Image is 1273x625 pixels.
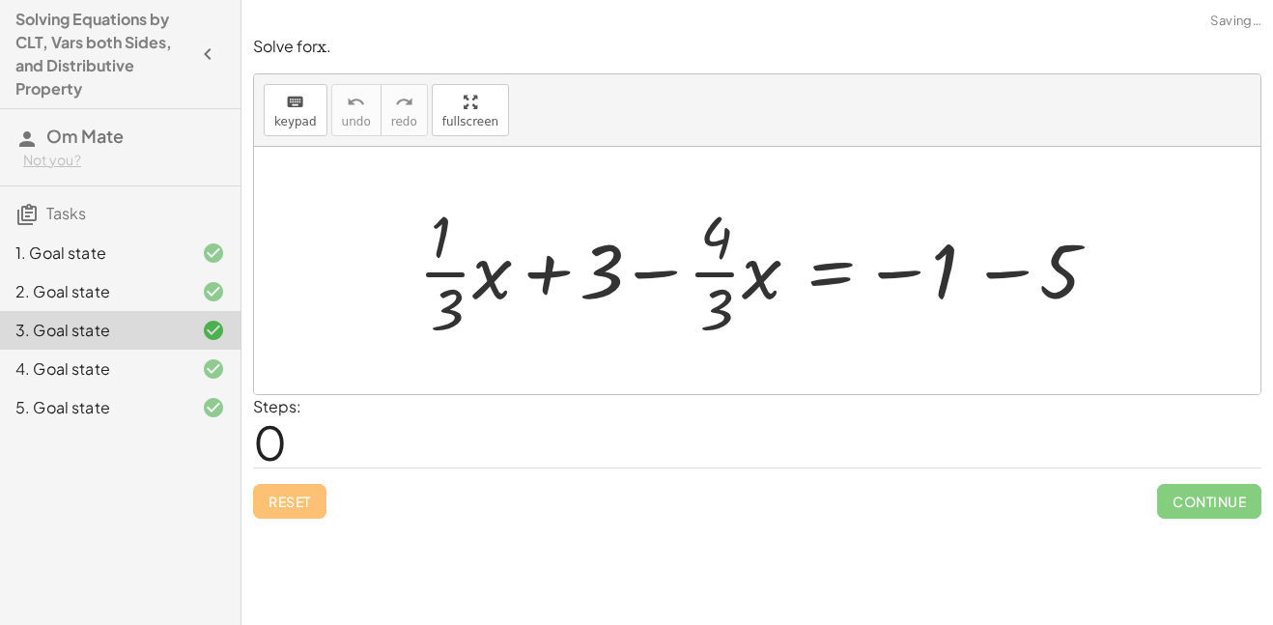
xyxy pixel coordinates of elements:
[15,280,171,303] div: 2. Goal state
[391,115,417,128] span: redo
[23,151,225,170] div: Not you?
[202,241,225,265] i: Task finished and correct.
[15,319,171,342] div: 3. Goal state
[46,203,86,223] span: Tasks
[381,84,428,136] button: redoredo
[395,91,413,114] i: redo
[1210,12,1261,31] span: Saving…
[253,396,301,416] label: Steps:
[347,91,365,114] i: undo
[15,396,171,419] div: 5. Goal state
[264,84,327,136] button: keyboardkeypad
[274,115,317,128] span: keypad
[442,115,498,128] span: fullscreen
[253,412,287,471] span: 0
[15,241,171,265] div: 1. Goal state
[202,396,225,419] i: Task finished and correct.
[342,115,371,128] span: undo
[15,8,190,100] h4: Solving Equations by CLT, Vars both Sides, and Distributive Property
[202,280,225,303] i: Task finished and correct.
[331,84,382,136] button: undoundo
[46,125,124,147] span: Om Mate
[202,357,225,381] i: Task finished and correct.
[317,36,326,57] span: x
[432,84,509,136] button: fullscreen
[286,91,304,114] i: keyboard
[15,357,171,381] div: 4. Goal state
[253,36,1261,58] p: Solve for .
[202,319,225,342] i: Task finished and correct.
